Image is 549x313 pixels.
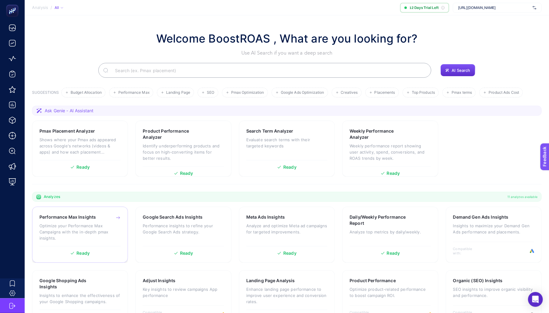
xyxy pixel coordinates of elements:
[180,251,193,255] span: Ready
[39,214,96,220] h3: Performance Max Insights
[489,90,519,95] span: Product Ads Cost
[350,128,411,140] h3: Weekly Performance Analyzer
[39,278,101,290] h3: Google Shopping Ads Insights
[76,251,90,255] span: Ready
[32,121,128,177] a: Pmax Placement AnalyzerShows where your Pmax ads appeared across Google's networks (videos & apps...
[533,5,536,11] img: svg%3e
[32,207,128,263] a: Performance Max InsightsOptimize your Performance Max Campaigns with the in-depth pmax insights.R...
[283,165,297,169] span: Ready
[507,194,538,199] span: 11 analyzes available
[387,171,400,175] span: Ready
[387,251,400,255] span: Ready
[246,214,285,220] h3: Meta Ads Insights
[350,214,412,226] h3: Daily/Weekly Performance Report
[180,171,193,175] span: Ready
[350,143,431,161] p: Weekly performance report showing user activity, spend, conversions, and ROAS trends by week.
[341,90,358,95] span: Creatives
[350,229,431,235] p: Analyze top metrics by daily/weekly.
[135,121,231,177] a: Product Performance AnalyzerIdentify underperforming products and focus on high-converting items ...
[143,286,224,299] p: Key insights to review campaigns App performance
[55,5,63,10] div: All
[239,207,335,263] a: Meta Ads InsightsAnalyze and optimize Meta ad campaigns for targeted improvements.Ready
[458,5,530,10] span: [URL][DOMAIN_NAME]
[452,68,470,73] span: AI Search
[110,62,426,79] input: Search
[143,128,204,140] h3: Product Performance Analyzer
[283,251,297,255] span: Ready
[246,223,327,235] p: Analyze and optimize Meta ad campaigns for targeted improvements.
[51,5,52,10] span: /
[71,90,102,95] span: Budget Allocation
[32,90,59,97] h3: SUGGESTIONS
[143,143,224,161] p: Identify underperforming products and focus on high-converting items for better results.
[135,207,231,263] a: Google Search Ads InsightsPerformance insights to refine your Google Search Ads strategy.Ready
[39,223,121,241] p: Optimize your Performance Max Campaigns with the in-depth pmax insights.
[76,165,90,169] span: Ready
[231,90,264,95] span: Pmax Optimization
[39,292,121,305] p: Insights to enhance the effectiveness of your Google Shopping campaigns.
[453,286,534,299] p: SEO insights to improve organic visibility and performance.
[45,108,93,114] span: Ask Genie - AI Assistant
[39,137,121,155] p: Shows where your Pmax ads appeared across Google's networks (videos & apps) and how each placemen...
[246,137,327,149] p: Evaluate search terms with their targeted keywords
[453,223,534,235] p: Insights to maximize your Demand Gen Ads performance and placements.
[207,90,214,95] span: SEO
[143,223,224,235] p: Performance insights to refine your Google Search Ads strategy.
[246,278,295,284] h3: Landing Page Analysis
[143,278,175,284] h3: Adjust Insights
[409,5,439,10] span: 12 Days Trial Left
[4,2,23,7] span: Feedback
[528,292,543,307] div: Open Intercom Messenger
[39,128,95,134] h3: Pmax Placement Analyzer
[32,5,48,10] span: Analysis
[452,90,472,95] span: Pmax terms
[156,30,418,47] h1: Welcome BoostROAS , What are you looking for?
[239,121,335,177] a: Search Term AnalyzerEvaluate search terms with their targeted keywordsReady
[350,286,431,299] p: Optimize product-related performance to boost campaign ROI.
[246,128,293,134] h3: Search Term Analyzer
[440,64,475,76] button: AI Search
[350,278,396,284] h3: Product Performance
[342,121,438,177] a: Weekly Performance AnalyzerWeekly performance report showing user activity, spend, conversions, a...
[118,90,150,95] span: Performance Max
[453,247,481,255] span: Compatible with:
[156,49,418,57] p: Use AI Search if you want a deep search
[281,90,324,95] span: Google Ads Optimization
[246,286,327,305] p: Enhance landing page performance to improve user experience and conversion rates.
[44,194,60,199] span: Analyzes
[342,207,438,263] a: Daily/Weekly Performance ReportAnalyze top metrics by daily/weekly.Ready
[453,278,503,284] h3: Organic (SEO) Insights
[446,207,542,263] a: Demand Gen Ads InsightsInsights to maximize your Demand Gen Ads performance and placements.Compat...
[143,214,203,220] h3: Google Search Ads Insights
[375,90,395,95] span: Placements
[166,90,190,95] span: Landing Page
[412,90,435,95] span: Top Products
[453,214,509,220] h3: Demand Gen Ads Insights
